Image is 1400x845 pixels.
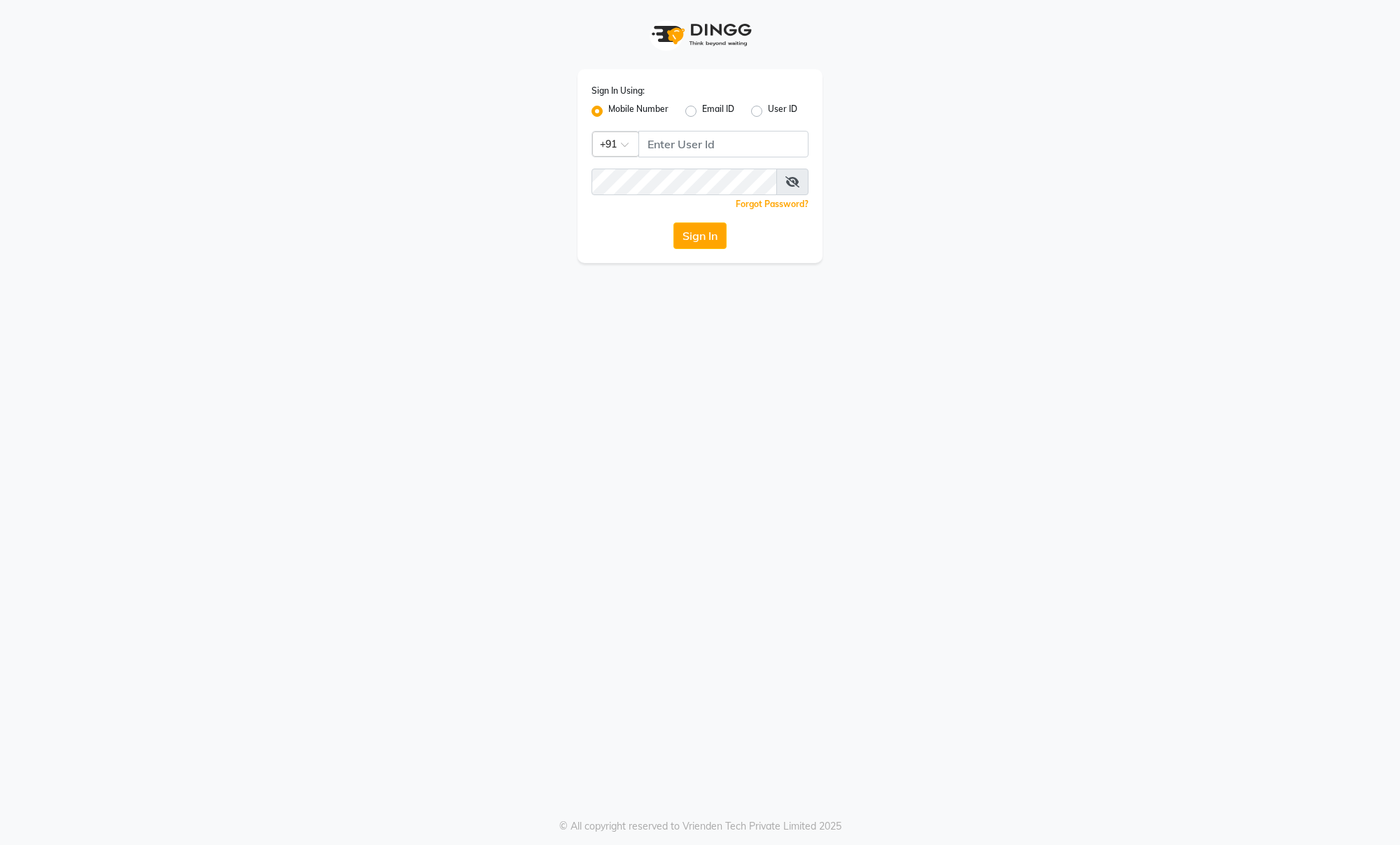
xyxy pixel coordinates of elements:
button: Sign In [673,222,727,249]
img: logo1.svg [644,14,756,55]
a: Forgot Password? [736,199,808,209]
label: User ID [768,103,797,120]
label: Sign In Using: [591,85,645,97]
input: Username [591,169,777,195]
input: Username [638,131,808,157]
label: Mobile Number [608,103,668,120]
label: Email ID [702,103,734,120]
